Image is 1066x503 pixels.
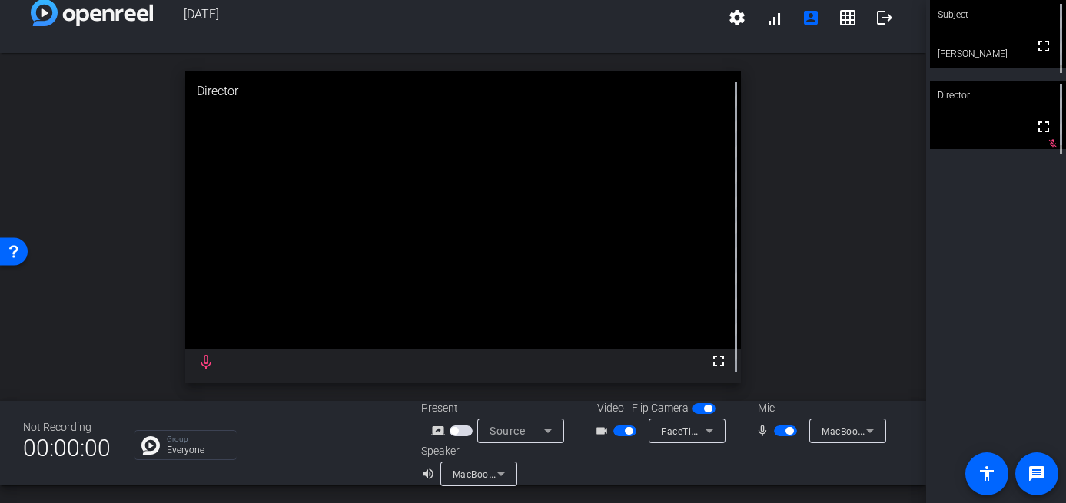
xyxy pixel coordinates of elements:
[755,422,774,440] mat-icon: mic_none
[728,8,746,27] mat-icon: settings
[421,443,513,459] div: Speaker
[978,465,996,483] mat-icon: accessibility
[661,425,759,437] span: FaceTime HD Camera
[1034,117,1053,136] mat-icon: fullscreen
[421,400,575,416] div: Present
[185,71,741,112] div: Director
[141,436,160,455] img: Chat Icon
[632,400,689,416] span: Flip Camera
[822,425,978,437] span: MacBook Pro Microphone (Built-in)
[23,429,111,467] span: 00:00:00
[595,422,613,440] mat-icon: videocam_outline
[709,352,728,370] mat-icon: fullscreen
[802,8,820,27] mat-icon: account_box
[1028,465,1046,483] mat-icon: message
[1034,37,1053,55] mat-icon: fullscreen
[930,81,1066,110] div: Director
[839,8,857,27] mat-icon: grid_on
[597,400,624,416] span: Video
[490,425,525,437] span: Source
[23,419,111,435] div: Not Recording
[167,445,229,455] p: Everyone
[742,400,896,416] div: Mic
[431,422,450,440] mat-icon: screen_share_outline
[421,465,440,483] mat-icon: volume_up
[453,468,597,480] span: MacBook Pro Speakers (Built-in)
[875,8,894,27] mat-icon: logout
[167,435,229,443] p: Group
